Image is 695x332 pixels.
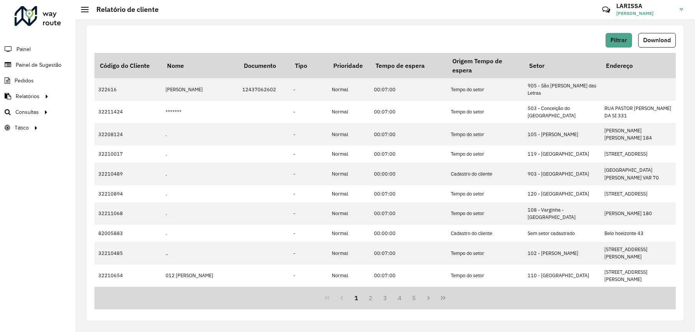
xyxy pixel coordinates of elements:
[447,78,524,100] td: Tempo do setor
[328,225,370,242] td: Normal
[290,53,328,78] th: Tipo
[606,33,632,48] button: Filtrar
[238,78,290,100] td: 12437062602
[290,287,328,309] td: -
[162,287,238,309] td: 013
[598,2,614,18] a: Contato Rápido
[601,185,677,202] td: [STREET_ADDRESS]
[421,291,436,305] button: Next Page
[162,163,238,185] td: .
[447,242,524,264] td: Tempo do setor
[616,10,674,17] span: [PERSON_NAME]
[601,242,677,264] td: [STREET_ADDRESS][PERSON_NAME]
[328,163,370,185] td: Normal
[370,242,447,264] td: 00:07:00
[447,287,524,309] td: Tempo do setor
[290,202,328,225] td: -
[328,123,370,145] td: Normal
[162,202,238,225] td: .
[370,78,447,100] td: 00:07:00
[370,202,447,225] td: 00:07:00
[94,101,162,123] td: 32211424
[601,53,677,78] th: Endereço
[328,78,370,100] td: Normal
[328,185,370,202] td: Normal
[162,185,238,202] td: .
[370,101,447,123] td: 00:07:00
[94,242,162,264] td: 32210485
[328,265,370,287] td: Normal
[447,53,524,78] th: Origem Tempo de espera
[162,53,238,78] th: Nome
[17,45,31,53] span: Painel
[290,225,328,242] td: -
[94,145,162,163] td: 32210017
[290,123,328,145] td: -
[370,53,447,78] th: Tempo de espera
[328,145,370,163] td: Normal
[447,163,524,185] td: Cadastro do cliente
[15,77,34,85] span: Pedidos
[290,78,328,100] td: -
[349,291,364,305] button: 1
[94,78,162,100] td: 322616
[162,123,238,145] td: .
[447,145,524,163] td: Tempo do setor
[524,287,601,309] td: 106 - Varginha - [GEOGRAPHIC_DATA]
[447,265,524,287] td: Tempo do setor
[94,202,162,225] td: 32211068
[524,265,601,287] td: 110 - [GEOGRAPHIC_DATA]
[94,163,162,185] td: 32210489
[94,123,162,145] td: 32208124
[447,185,524,202] td: Tempo do setor
[524,202,601,225] td: 108 - Varginha - [GEOGRAPHIC_DATA]
[524,163,601,185] td: 903 - [GEOGRAPHIC_DATA]
[524,225,601,242] td: Sem setor cadastrado
[370,163,447,185] td: 00:00:00
[370,185,447,202] td: 00:07:00
[601,202,677,225] td: [PERSON_NAME] 180
[94,225,162,242] td: 82005883
[524,78,601,100] td: 905 - São [PERSON_NAME] das Letras
[15,108,39,116] span: Consultas
[611,37,627,43] span: Filtrar
[447,123,524,145] td: Tempo do setor
[162,265,238,287] td: 012 [PERSON_NAME]
[601,225,677,242] td: Belo hoeizonte 43
[363,291,378,305] button: 2
[328,287,370,309] td: Normal
[328,101,370,123] td: Normal
[290,101,328,123] td: -
[601,123,677,145] td: [PERSON_NAME] [PERSON_NAME] 184
[370,123,447,145] td: 00:07:00
[407,291,422,305] button: 5
[524,123,601,145] td: 105 - [PERSON_NAME]
[524,53,601,78] th: Setor
[290,145,328,163] td: -
[290,185,328,202] td: -
[601,163,677,185] td: [GEOGRAPHIC_DATA][PERSON_NAME] VAR 70
[162,225,238,242] td: .
[94,265,162,287] td: 32210654
[447,101,524,123] td: Tempo do setor
[370,225,447,242] td: 00:00:00
[392,291,407,305] button: 4
[601,287,677,309] td: [PERSON_NAME] 31
[447,225,524,242] td: Cadastro do cliente
[447,202,524,225] td: Tempo do setor
[601,101,677,123] td: RUA PASTOR [PERSON_NAME] DA SI 331
[16,92,40,100] span: Relatórios
[162,78,238,100] td: [PERSON_NAME]
[638,33,676,48] button: Download
[94,287,162,309] td: 32211210
[328,242,370,264] td: Normal
[290,163,328,185] td: -
[616,2,674,10] h3: LARISSA
[370,145,447,163] td: 00:07:00
[370,265,447,287] td: 00:07:00
[378,291,392,305] button: 3
[94,53,162,78] th: Código do Cliente
[436,291,450,305] button: Last Page
[328,53,370,78] th: Prioridade
[94,185,162,202] td: 32210894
